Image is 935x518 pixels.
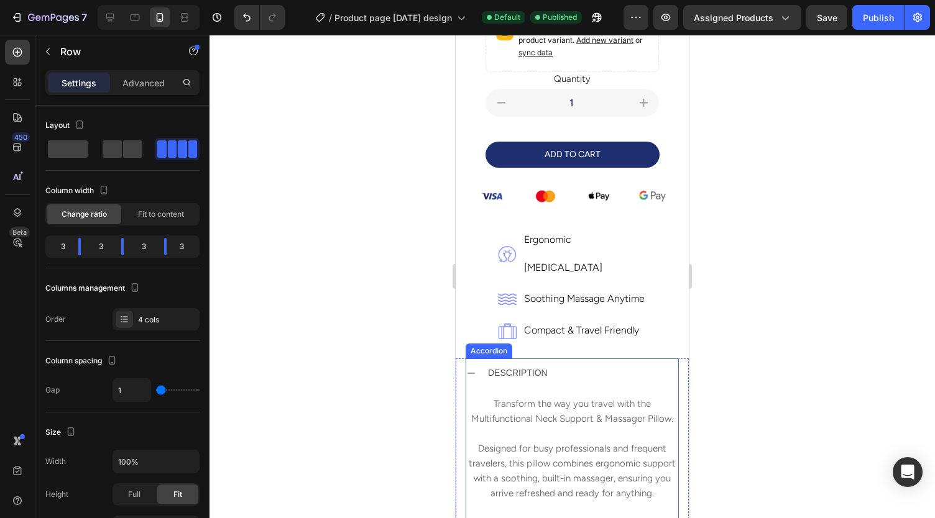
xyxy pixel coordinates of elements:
div: 3 [91,238,111,255]
span: Published [543,12,577,23]
p: Settings [62,76,96,89]
img: gempages_552430879104828215-90e8e45f-cfe2-4ad8-859d-20d703dbab41.png [130,153,157,170]
button: 7 [5,5,93,30]
div: Width [45,456,66,467]
div: Height [45,489,68,500]
button: increment [172,54,203,82]
div: Quantity [30,37,203,52]
div: Undo/Redo [234,5,285,30]
p: Advanced [122,76,165,89]
button: decrement [30,54,61,82]
div: Size [45,424,78,441]
span: sync data [63,13,97,22]
input: Auto [113,450,199,473]
p: Row [60,44,166,59]
img: gempages_552430879104828215-3ffef36c-cda1-4dcd-8313-f9aac973ea81.png [76,153,103,170]
span: Full [128,489,140,500]
iframe: Design area [456,35,689,518]
span: / [329,11,332,24]
span: Default [494,12,520,23]
div: 450 [12,132,30,142]
span: Product page [DATE] design [334,11,452,24]
button: ADD TO CART [30,107,204,132]
div: Column spacing [45,353,119,370]
div: 3 [48,238,68,255]
div: 4 cols [138,314,196,325]
div: Publish [863,11,894,24]
p: 7 [81,10,87,25]
span: Fit [173,489,182,500]
div: 3 [177,238,197,255]
input: Auto [113,379,150,401]
p: DESCRIPTION [32,330,92,346]
img: gempages_552430879104828215-d24f1454-989f-4d45-8e1c-7770a66066ec.png [23,153,50,170]
span: Fit to content [138,209,184,220]
p: compact & travel friendly [68,282,183,310]
p: ergonomic [MEDICAL_DATA] [68,191,190,247]
span: Change ratio [62,209,107,220]
input: quantity [61,54,172,82]
div: Beta [9,227,30,237]
span: Add new variant [121,1,178,10]
div: Column width [45,183,111,199]
div: Open Intercom Messenger [893,457,923,487]
div: Columns management [45,280,142,297]
div: Gap [45,384,60,396]
div: Order [45,314,66,325]
img: gempages_552430879104828215-8f8dd938-a02e-4e4c-b684-5189d98f9e72.png [183,156,210,167]
span: or [63,1,187,22]
div: Layout [45,117,87,134]
div: Accordion [12,311,54,322]
p: soothing massage anytime [68,250,189,278]
span: Assigned Products [694,11,773,24]
button: Assigned Products [683,5,801,30]
span: Save [817,12,837,23]
button: Publish [852,5,905,30]
button: Save [806,5,847,30]
div: 3 [134,238,154,255]
div: ADD TO CART [89,112,145,127]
